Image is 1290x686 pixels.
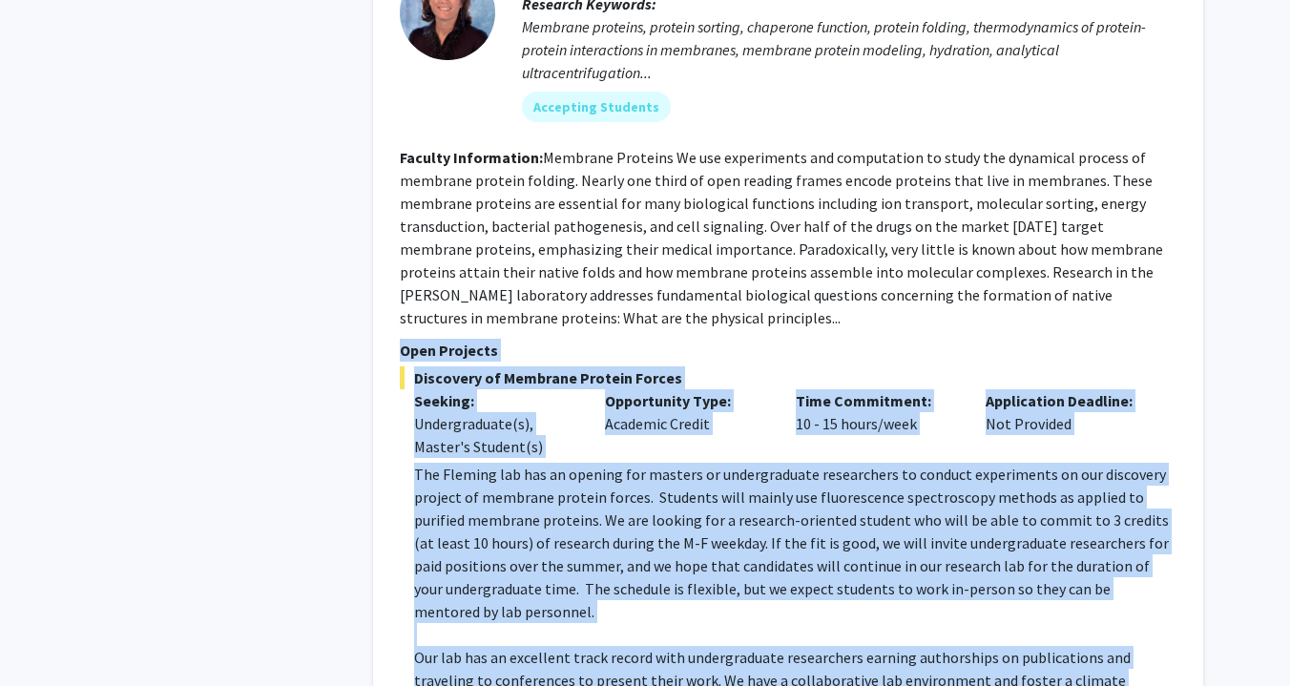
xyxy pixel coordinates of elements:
span: Discovery of Membrane Protein Forces [400,366,1176,389]
p: Open Projects [400,339,1176,362]
p: Time Commitment: [796,389,958,412]
p: Application Deadline: [986,389,1148,412]
div: Not Provided [971,389,1162,458]
p: Seeking: [414,389,576,412]
div: Membrane proteins, protein sorting, chaperone function, protein folding, thermodynamics of protei... [522,15,1176,84]
p: Opportunity Type: [605,389,767,412]
div: Undergraduate(s), Master's Student(s) [414,412,576,458]
div: Academic Credit [591,389,781,458]
iframe: Chat [14,600,81,672]
fg-read-more: Membrane Proteins We use experiments and computation to study the dynamical process of membrane p... [400,148,1163,327]
p: The Fleming lab has an opening for masters or undergraduate researchers to conduct experiments on... [414,463,1176,623]
div: 10 - 15 hours/week [781,389,972,458]
b: Faculty Information: [400,148,543,167]
mat-chip: Accepting Students [522,92,671,122]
